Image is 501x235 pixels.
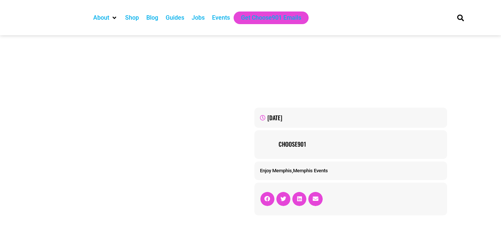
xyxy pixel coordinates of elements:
[125,13,139,22] a: Shop
[260,168,292,173] a: Enjoy Memphis
[212,13,230,22] a: Events
[241,13,301,22] a: Get Choose901 Emails
[260,168,328,173] span: ,
[93,13,109,22] a: About
[279,140,442,148] a: Choose901
[276,192,290,206] div: Share on twitter
[292,192,306,206] div: Share on linkedin
[308,192,322,206] div: Share on email
[260,192,274,206] div: Share on facebook
[260,136,275,151] img: Picture of Choose901
[90,12,445,24] nav: Main nav
[146,13,158,22] a: Blog
[293,168,328,173] a: Memphis Events
[166,13,184,22] a: Guides
[454,12,466,24] div: Search
[90,12,121,24] div: About
[192,13,205,22] a: Jobs
[267,113,282,122] time: [DATE]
